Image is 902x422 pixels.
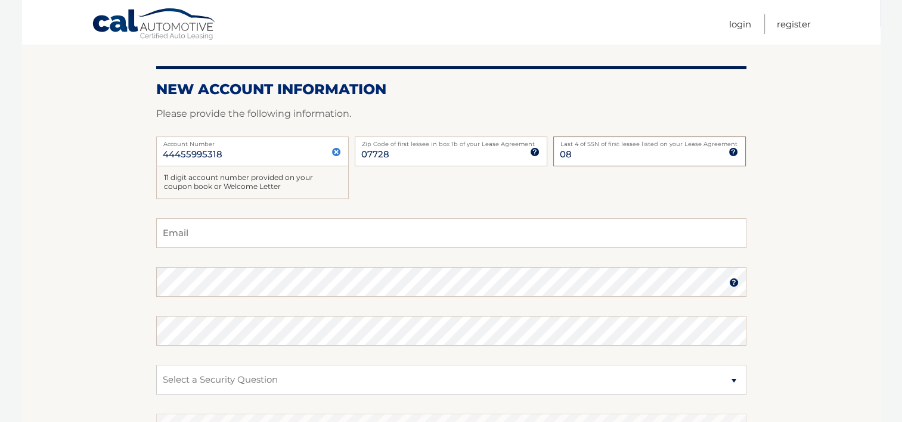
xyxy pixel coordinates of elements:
[729,147,738,157] img: tooltip.svg
[156,80,746,98] h2: New Account Information
[729,14,751,34] a: Login
[156,105,746,122] p: Please provide the following information.
[156,218,746,248] input: Email
[729,278,739,287] img: tooltip.svg
[92,8,217,42] a: Cal Automotive
[777,14,811,34] a: Register
[553,136,746,166] input: SSN or EIN (last 4 digits only)
[156,166,349,199] div: 11 digit account number provided on your coupon book or Welcome Letter
[156,136,349,146] label: Account Number
[355,136,547,166] input: Zip Code
[530,147,540,157] img: tooltip.svg
[331,147,341,157] img: close.svg
[156,136,349,166] input: Account Number
[355,136,547,146] label: Zip Code of first lessee in box 1b of your Lease Agreement
[553,136,746,146] label: Last 4 of SSN of first lessee listed on your Lease Agreement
